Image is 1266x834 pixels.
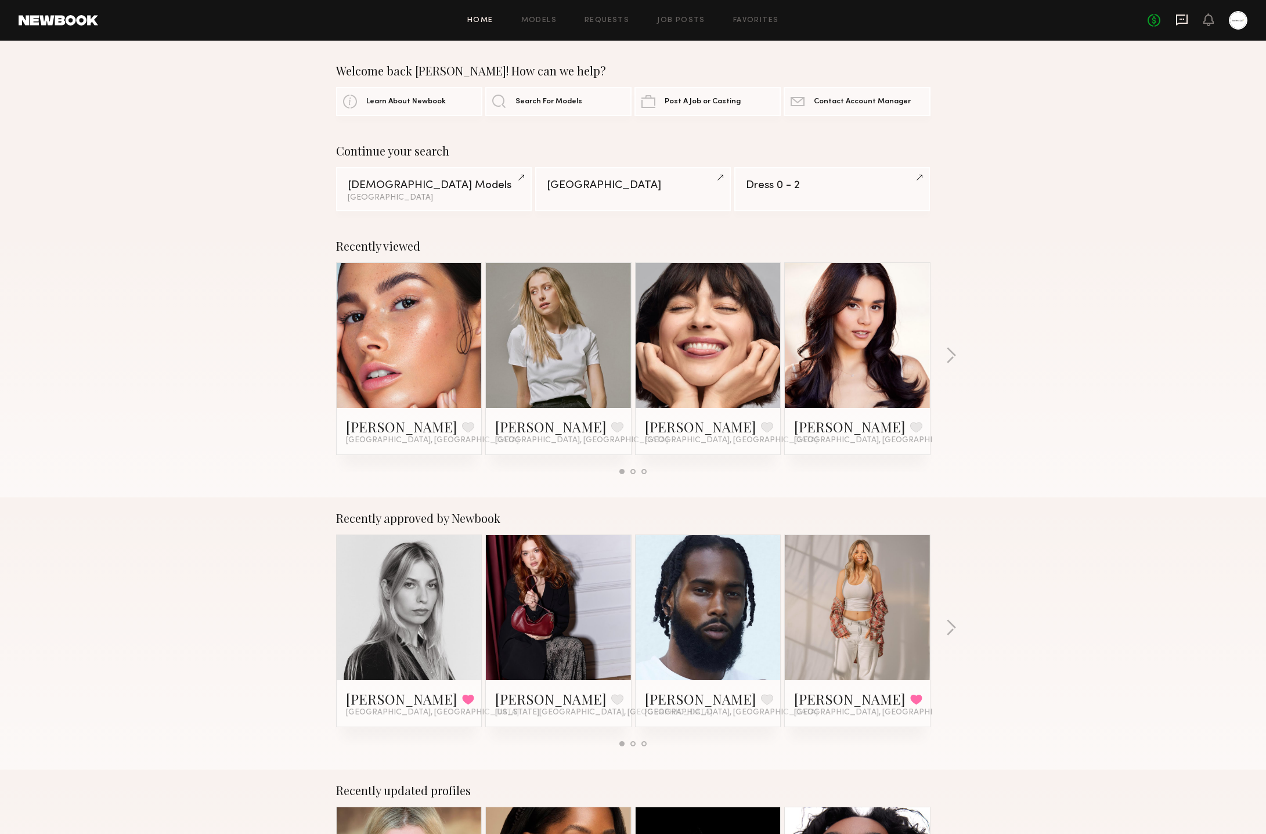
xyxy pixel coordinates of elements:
[665,98,741,106] span: Post A Job or Casting
[535,167,731,211] a: [GEOGRAPHIC_DATA]
[521,17,557,24] a: Models
[467,17,493,24] a: Home
[733,17,779,24] a: Favorites
[495,417,607,436] a: [PERSON_NAME]
[794,436,967,445] span: [GEOGRAPHIC_DATA], [GEOGRAPHIC_DATA]
[336,64,930,78] div: Welcome back [PERSON_NAME]! How can we help?
[645,689,756,708] a: [PERSON_NAME]
[336,87,482,116] a: Learn About Newbook
[794,689,906,708] a: [PERSON_NAME]
[746,180,918,191] div: Dress 0 - 2
[348,180,520,191] div: [DEMOGRAPHIC_DATA] Models
[346,436,519,445] span: [GEOGRAPHIC_DATA], [GEOGRAPHIC_DATA]
[366,98,446,106] span: Learn About Newbook
[645,708,818,717] span: [GEOGRAPHIC_DATA], [GEOGRAPHIC_DATA]
[645,436,818,445] span: [GEOGRAPHIC_DATA], [GEOGRAPHIC_DATA]
[585,17,629,24] a: Requests
[794,417,906,436] a: [PERSON_NAME]
[734,167,930,211] a: Dress 0 - 2
[495,708,712,717] span: [US_STATE][GEOGRAPHIC_DATA], [GEOGRAPHIC_DATA]
[547,180,719,191] div: [GEOGRAPHIC_DATA]
[346,708,519,717] span: [GEOGRAPHIC_DATA], [GEOGRAPHIC_DATA]
[336,239,930,253] div: Recently viewed
[346,417,457,436] a: [PERSON_NAME]
[336,144,930,158] div: Continue your search
[346,689,457,708] a: [PERSON_NAME]
[485,87,632,116] a: Search For Models
[784,87,930,116] a: Contact Account Manager
[348,194,520,202] div: [GEOGRAPHIC_DATA]
[794,708,967,717] span: [GEOGRAPHIC_DATA], [GEOGRAPHIC_DATA]
[336,167,532,211] a: [DEMOGRAPHIC_DATA] Models[GEOGRAPHIC_DATA]
[495,689,607,708] a: [PERSON_NAME]
[814,98,911,106] span: Contact Account Manager
[645,417,756,436] a: [PERSON_NAME]
[634,87,781,116] a: Post A Job or Casting
[515,98,582,106] span: Search For Models
[657,17,705,24] a: Job Posts
[336,784,930,797] div: Recently updated profiles
[495,436,668,445] span: [GEOGRAPHIC_DATA], [GEOGRAPHIC_DATA]
[336,511,930,525] div: Recently approved by Newbook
